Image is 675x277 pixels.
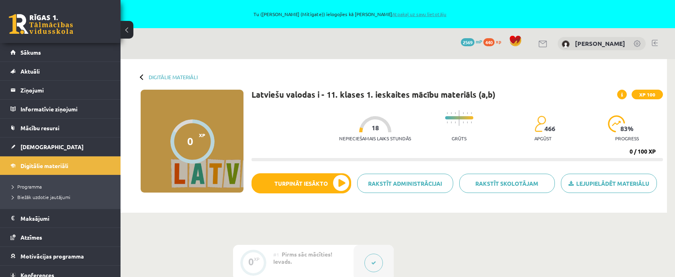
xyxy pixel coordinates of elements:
[562,40,570,48] img: Nestors Džondžua
[620,125,634,132] span: 83 %
[20,209,110,228] legend: Maksājumi
[10,81,110,99] a: Ziņojumi
[20,68,40,75] span: Aktuāli
[544,125,555,132] span: 466
[615,135,639,141] p: progress
[10,100,110,118] a: Informatīvie ziņojumi
[92,12,607,16] span: Tu ([PERSON_NAME] (Mitigate)) ielogojies kā [PERSON_NAME]
[20,124,59,131] span: Mācību resursi
[10,119,110,137] a: Mācību resursi
[20,252,84,260] span: Motivācijas programma
[9,14,73,34] a: Rīgas 1. Tālmācības vidusskola
[483,38,495,46] span: 440
[149,74,198,80] a: Digitālie materiāli
[12,183,112,190] a: Programma
[20,162,68,169] span: Digitālie materiāli
[461,38,482,45] a: 2569 mP
[20,81,110,99] legend: Ziņojumi
[476,38,482,45] span: mP
[254,257,260,261] div: XP
[248,258,254,265] div: 0
[461,38,475,46] span: 2569
[10,209,110,228] a: Maksājumi
[20,100,110,118] legend: Informatīvie ziņojumi
[10,228,110,246] a: Atzīmes
[252,90,495,99] h1: Latviešu valodas i - 11. klases 1. ieskaites mācību materiāls (a,b)
[575,39,625,47] a: [PERSON_NAME]
[496,38,501,45] span: xp
[10,137,110,156] a: [DEMOGRAPHIC_DATA]
[608,115,625,132] img: icon-progress-161ccf0a02000e728c5f80fcf4c31c7af3da0e1684b2b1d7c360e028c24a22f1.svg
[273,251,279,258] span: #1
[339,135,411,141] p: Nepieciešamais laiks stundās
[273,250,332,265] span: Pirms sāc mācīties! Ievads.
[392,11,446,17] a: Atpakaļ uz savu lietotāju
[187,135,193,147] div: 0
[10,62,110,80] a: Aktuāli
[561,174,657,193] a: Lejupielādēt materiālu
[10,43,110,62] a: Sākums
[12,193,112,201] a: Biežāk uzdotie jautājumi
[452,135,466,141] p: Grūts
[10,247,110,265] a: Motivācijas programma
[20,234,42,241] span: Atzīmes
[372,124,379,131] span: 18
[632,90,663,99] span: XP 100
[12,183,42,190] span: Programma
[534,135,552,141] p: apgūst
[12,194,70,200] span: Biežāk uzdotie jautājumi
[252,173,351,193] button: Turpināt iesākto
[534,115,546,132] img: students-c634bb4e5e11cddfef0936a35e636f08e4e9abd3cc4e673bd6f9a4125e45ecb1.svg
[10,156,110,175] a: Digitālie materiāli
[20,143,84,150] span: [DEMOGRAPHIC_DATA]
[459,174,555,193] a: Rakstīt skolotājam
[357,174,453,193] a: Rakstīt administrācijai
[199,132,205,138] span: XP
[20,49,41,56] span: Sākums
[483,38,505,45] a: 440 xp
